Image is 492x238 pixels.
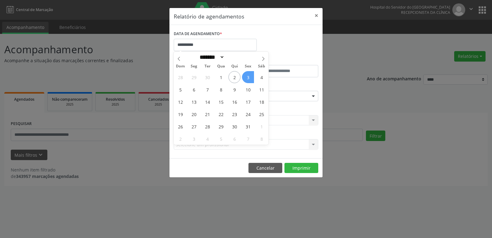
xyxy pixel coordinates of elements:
[188,120,200,132] span: Outubro 27, 2025
[228,71,240,83] span: Outubro 2, 2025
[188,71,200,83] span: Setembro 29, 2025
[310,8,323,23] button: Close
[215,83,227,95] span: Outubro 8, 2025
[228,120,240,132] span: Outubro 30, 2025
[224,54,245,60] input: Year
[228,83,240,95] span: Outubro 9, 2025
[174,64,187,68] span: Dom
[188,83,200,95] span: Outubro 6, 2025
[201,71,213,83] span: Setembro 30, 2025
[174,96,186,108] span: Outubro 12, 2025
[215,120,227,132] span: Outubro 29, 2025
[174,12,244,20] h5: Relatório de agendamentos
[215,133,227,145] span: Novembro 5, 2025
[228,133,240,145] span: Novembro 6, 2025
[228,108,240,120] span: Outubro 23, 2025
[215,71,227,83] span: Outubro 1, 2025
[174,120,186,132] span: Outubro 26, 2025
[248,163,282,173] button: Cancelar
[201,83,213,95] span: Outubro 7, 2025
[215,108,227,120] span: Outubro 22, 2025
[174,108,186,120] span: Outubro 19, 2025
[215,96,227,108] span: Outubro 15, 2025
[174,133,186,145] span: Novembro 2, 2025
[201,108,213,120] span: Outubro 21, 2025
[228,96,240,108] span: Outubro 16, 2025
[201,96,213,108] span: Outubro 14, 2025
[242,120,254,132] span: Outubro 31, 2025
[242,71,254,83] span: Outubro 3, 2025
[242,96,254,108] span: Outubro 17, 2025
[242,133,254,145] span: Novembro 7, 2025
[256,133,268,145] span: Novembro 8, 2025
[201,64,214,68] span: Ter
[174,71,186,83] span: Setembro 28, 2025
[242,83,254,95] span: Outubro 10, 2025
[214,64,228,68] span: Qua
[228,64,241,68] span: Qui
[256,120,268,132] span: Novembro 1, 2025
[284,163,318,173] button: Imprimir
[256,96,268,108] span: Outubro 18, 2025
[197,54,224,60] select: Month
[188,108,200,120] span: Outubro 20, 2025
[256,71,268,83] span: Outubro 4, 2025
[188,133,200,145] span: Novembro 3, 2025
[242,108,254,120] span: Outubro 24, 2025
[188,96,200,108] span: Outubro 13, 2025
[256,83,268,95] span: Outubro 11, 2025
[174,29,222,39] label: DATA DE AGENDAMENTO
[201,120,213,132] span: Outubro 28, 2025
[174,83,186,95] span: Outubro 5, 2025
[187,64,201,68] span: Seg
[201,133,213,145] span: Novembro 4, 2025
[241,64,255,68] span: Sex
[255,64,268,68] span: Sáb
[248,55,318,65] label: ATÉ
[256,108,268,120] span: Outubro 25, 2025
